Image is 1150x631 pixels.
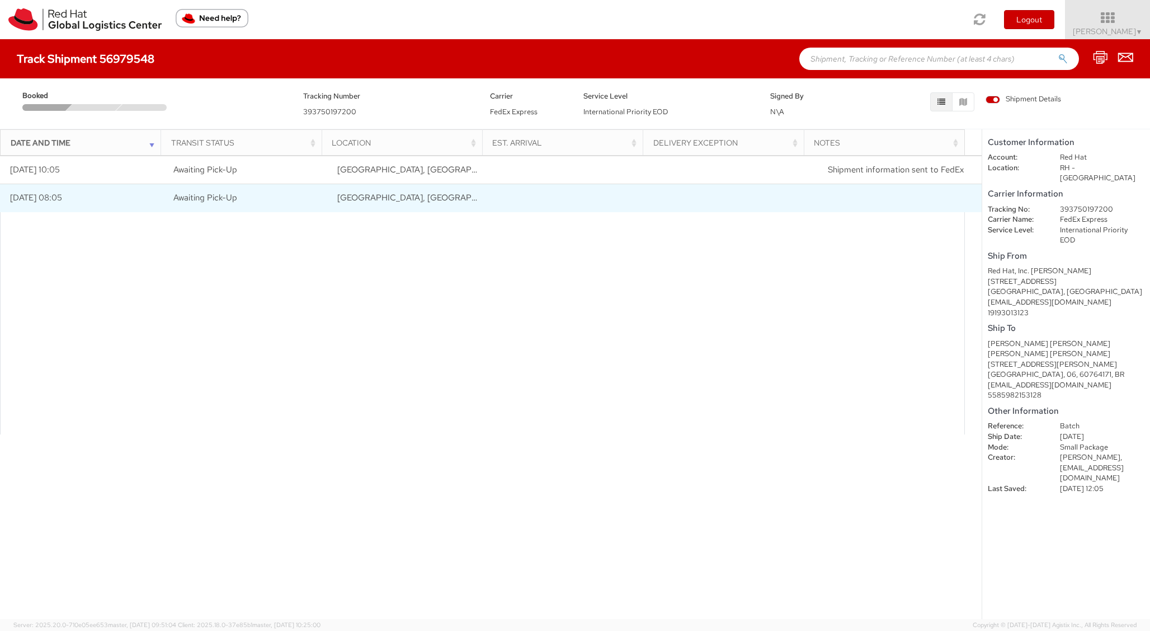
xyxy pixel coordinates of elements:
[979,214,1052,225] dt: Carrier Name:
[176,9,248,27] button: Need help?
[988,339,1144,359] div: [PERSON_NAME] [PERSON_NAME] [PERSON_NAME] [PERSON_NAME]
[583,92,753,100] h5: Service Level
[173,192,237,203] span: Awaiting Pick-Up
[303,107,356,116] span: 393750197200
[988,138,1144,147] h5: Customer Information
[979,421,1052,432] dt: Reference:
[988,390,1144,401] div: 5585982153128
[332,137,479,148] div: Location
[988,287,1144,297] div: [GEOGRAPHIC_DATA], [GEOGRAPHIC_DATA]
[988,324,1144,333] h5: Ship To
[799,48,1079,70] input: Shipment, Tracking or Reference Number (at least 4 chars)
[1004,10,1054,29] button: Logout
[988,359,1144,370] div: [STREET_ADDRESS][PERSON_NAME]
[979,163,1052,174] dt: Location:
[770,107,784,116] span: N\A
[108,621,176,629] span: master, [DATE] 09:51:04
[583,107,668,116] span: International Priority EOD
[8,8,162,31] img: rh-logistics-00dfa346123c4ec078e1.svg
[988,266,1144,277] div: Red Hat, Inc. [PERSON_NAME]
[979,432,1052,442] dt: Ship Date:
[171,137,318,148] div: Transit Status
[490,92,567,100] h5: Carrier
[979,225,1052,236] dt: Service Level:
[988,308,1144,319] div: 19193013123
[178,621,321,629] span: Client: 2025.18.0-37e85b1
[337,164,603,175] span: RALEIGH, NC, US
[252,621,321,629] span: master, [DATE] 10:25:00
[22,91,70,101] span: Booked
[13,621,176,629] span: Server: 2025.20.0-710e05ee653
[11,137,158,148] div: Date and Time
[988,380,1144,391] div: [EMAIL_ADDRESS][DOMAIN_NAME]
[337,192,603,203] span: RALEIGH, NC, US
[303,92,473,100] h5: Tracking Number
[988,277,1144,287] div: [STREET_ADDRESS]
[1073,26,1143,36] span: [PERSON_NAME]
[988,297,1144,308] div: [EMAIL_ADDRESS][DOMAIN_NAME]
[988,251,1144,261] h5: Ship From
[986,94,1061,106] label: Shipment Details
[986,94,1061,105] span: Shipment Details
[1136,27,1143,36] span: ▼
[988,370,1144,380] div: [GEOGRAPHIC_DATA], 06, 60764171, BR
[979,484,1052,494] dt: Last Saved:
[988,189,1144,199] h5: Carrier Information
[979,442,1052,453] dt: Mode:
[1060,452,1122,462] span: [PERSON_NAME],
[979,152,1052,163] dt: Account:
[17,53,154,65] h4: Track Shipment 56979548
[828,164,964,175] span: Shipment information sent to FedEx
[973,621,1137,630] span: Copyright © [DATE]-[DATE] Agistix Inc., All Rights Reserved
[814,137,961,148] div: Notes
[979,204,1052,215] dt: Tracking No:
[653,137,800,148] div: Delivery Exception
[490,107,538,116] span: FedEx Express
[979,452,1052,463] dt: Creator:
[770,92,847,100] h5: Signed By
[988,406,1144,416] h5: Other Information
[492,137,639,148] div: Est. Arrival
[173,164,237,175] span: Awaiting Pick-Up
